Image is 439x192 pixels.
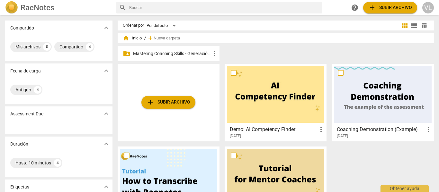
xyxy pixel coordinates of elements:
[147,35,154,41] span: add
[400,21,409,30] button: Cuadrícula
[401,22,408,29] span: view_module
[5,1,18,14] img: Logo
[147,98,154,106] span: add
[102,139,111,149] button: Mostrar más
[381,185,429,192] div: Obtener ayuda
[15,87,31,93] div: Antiguo
[103,183,110,191] span: expand_more
[86,43,94,51] div: 4
[59,44,83,50] div: Compartido
[54,159,61,167] div: 4
[129,3,320,13] input: Buscar
[410,22,418,29] span: view_list
[419,21,429,30] button: Tabla
[103,140,110,148] span: expand_more
[421,22,427,29] span: table_chart
[10,111,43,117] p: Assessment Due
[102,23,111,33] button: Mostrar más
[368,4,412,12] span: Subir archivo
[10,184,29,190] p: Etiquetas
[15,44,40,50] div: Mis archivos
[103,67,110,75] span: expand_more
[227,66,324,138] a: Demo: AI Competency Finder[DATE]
[337,126,424,133] h3: Coaching Demonstration (Example)
[102,109,111,119] button: Mostrar más
[363,2,417,13] button: Subir
[123,35,129,41] span: home
[43,43,51,51] div: 0
[154,36,180,41] span: Nueva carpeta
[368,4,376,12] span: add
[103,110,110,118] span: expand_more
[422,2,434,13] button: VL
[21,3,54,12] h2: RaeNotes
[123,50,130,57] span: folder_shared
[123,35,142,41] span: Inicio
[425,126,432,133] span: more_vert
[133,50,211,57] p: Mastering Coaching Skills - Generación 32
[230,126,317,133] h3: Demo: AI Competency Finder
[351,4,359,12] span: help
[5,1,111,14] a: LogoRaeNotes
[10,141,28,147] p: Duración
[337,133,348,139] span: [DATE]
[141,96,195,109] button: Subir
[103,24,110,32] span: expand_more
[334,66,431,138] a: Coaching Demonstration (Example)[DATE]
[144,36,146,41] span: /
[10,68,41,74] p: Fecha de carga
[349,2,361,13] a: Obtener ayuda
[147,21,178,31] div: Por defecto
[230,133,241,139] span: [DATE]
[34,86,41,94] div: 4
[317,126,325,133] span: more_vert
[15,160,51,166] div: Hasta 10 minutos
[102,182,111,192] button: Mostrar más
[10,25,34,31] p: Compartido
[102,66,111,76] button: Mostrar más
[211,50,218,57] span: more_vert
[123,23,144,28] div: Ordenar por
[409,21,419,30] button: Lista
[147,98,190,106] span: Subir archivo
[119,4,127,12] span: search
